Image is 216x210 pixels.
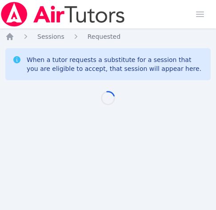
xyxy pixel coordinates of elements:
a: Requested [88,32,120,41]
span: Sessions [37,33,64,40]
span: Requested [88,33,120,40]
a: Sessions [37,32,64,41]
div: When a tutor requests a substitute for a session that you are eligible to accept, that session wi... [27,55,204,73]
nav: Breadcrumb [5,32,211,41]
